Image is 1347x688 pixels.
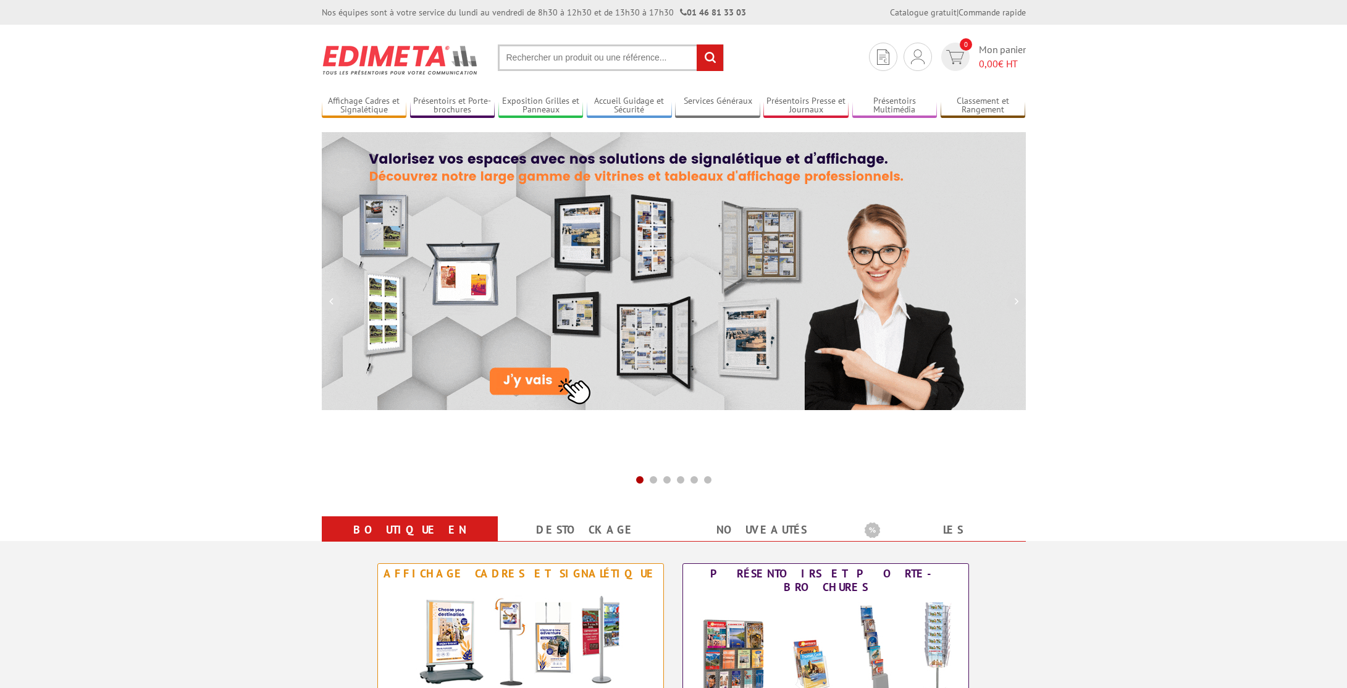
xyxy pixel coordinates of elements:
input: Rechercher un produit ou une référence... [498,44,724,71]
a: Présentoirs et Porte-brochures [410,96,495,116]
a: devis rapide 0 Mon panier 0,00€ HT [938,43,1026,71]
img: Présentoir, panneau, stand - Edimeta - PLV, affichage, mobilier bureau, entreprise [322,37,479,83]
span: € HT [979,57,1026,71]
img: devis rapide [877,49,889,65]
a: Classement et Rangement [941,96,1026,116]
input: rechercher [697,44,723,71]
a: Accueil Guidage et Sécurité [587,96,672,116]
img: devis rapide [911,49,925,64]
span: 0 [960,38,972,51]
div: | [890,6,1026,19]
a: Présentoirs Multimédia [852,96,938,116]
a: Affichage Cadres et Signalétique [322,96,407,116]
b: Les promotions [865,519,1019,543]
a: Destockage [513,519,659,541]
a: Catalogue gratuit [890,7,957,18]
a: Commande rapide [959,7,1026,18]
a: Exposition Grilles et Panneaux [498,96,584,116]
span: Mon panier [979,43,1026,71]
a: Les promotions [865,519,1011,563]
a: nouveautés [689,519,835,541]
div: Affichage Cadres et Signalétique [381,567,660,581]
img: devis rapide [946,50,964,64]
div: Nos équipes sont à votre service du lundi au vendredi de 8h30 à 12h30 et de 13h30 à 17h30 [322,6,746,19]
a: Services Généraux [675,96,760,116]
strong: 01 46 81 33 03 [680,7,746,18]
a: Boutique en ligne [337,519,483,563]
div: Présentoirs et Porte-brochures [686,567,965,594]
span: 0,00 [979,57,998,70]
a: Présentoirs Presse et Journaux [763,96,849,116]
